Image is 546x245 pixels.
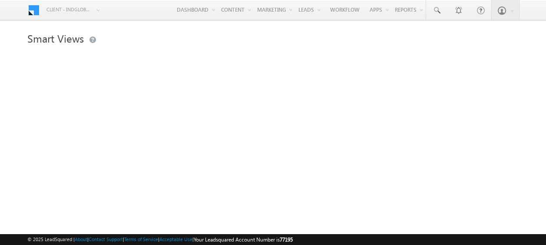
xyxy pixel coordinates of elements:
[75,236,87,242] a: About
[194,236,293,243] span: Your Leadsquared Account Number is
[46,5,92,14] span: Client - indglobal2 (77195)
[89,236,123,242] a: Contact Support
[124,236,158,242] a: Terms of Service
[280,236,293,243] span: 77195
[159,236,192,242] a: Acceptable Use
[27,31,84,45] span: Smart Views
[27,235,293,244] span: © 2025 LeadSquared | | | | |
